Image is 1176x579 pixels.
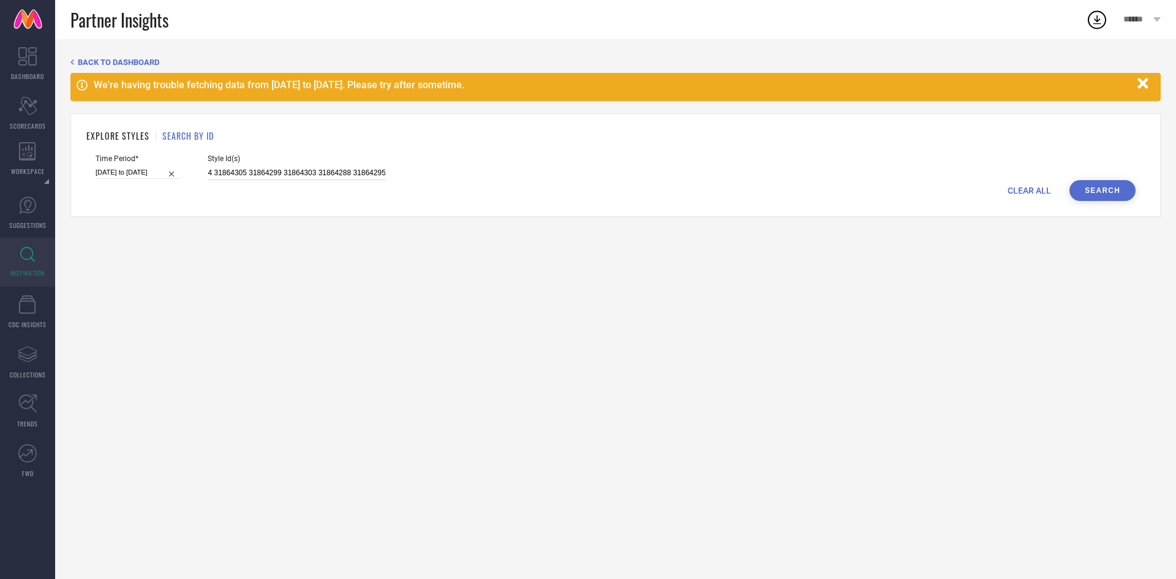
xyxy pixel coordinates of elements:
span: SCORECARDS [10,121,46,131]
span: Time Period* [96,154,180,163]
span: INSPIRATION [10,268,45,278]
h1: EXPLORE STYLES [86,129,149,142]
span: CLEAR ALL [1008,186,1051,195]
span: FWD [22,469,34,478]
span: Style Id(s) [208,154,385,163]
input: Enter comma separated style ids e.g. 12345, 67890 [208,166,385,180]
div: Open download list [1086,9,1108,31]
div: Back TO Dashboard [70,58,1161,67]
div: We're having trouble fetching data from [DATE] to [DATE]. Please try after sometime. [94,79,1131,91]
span: DASHBOARD [11,72,44,81]
span: TRENDS [17,419,38,428]
input: Select time period [96,166,180,179]
button: Search [1069,180,1136,201]
span: COLLECTIONS [10,370,46,379]
span: SUGGESTIONS [9,221,47,230]
span: WORKSPACE [11,167,45,176]
h1: SEARCH BY ID [162,129,214,142]
span: Partner Insights [70,7,168,32]
span: CDC INSIGHTS [9,320,47,329]
span: BACK TO DASHBOARD [78,58,159,67]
